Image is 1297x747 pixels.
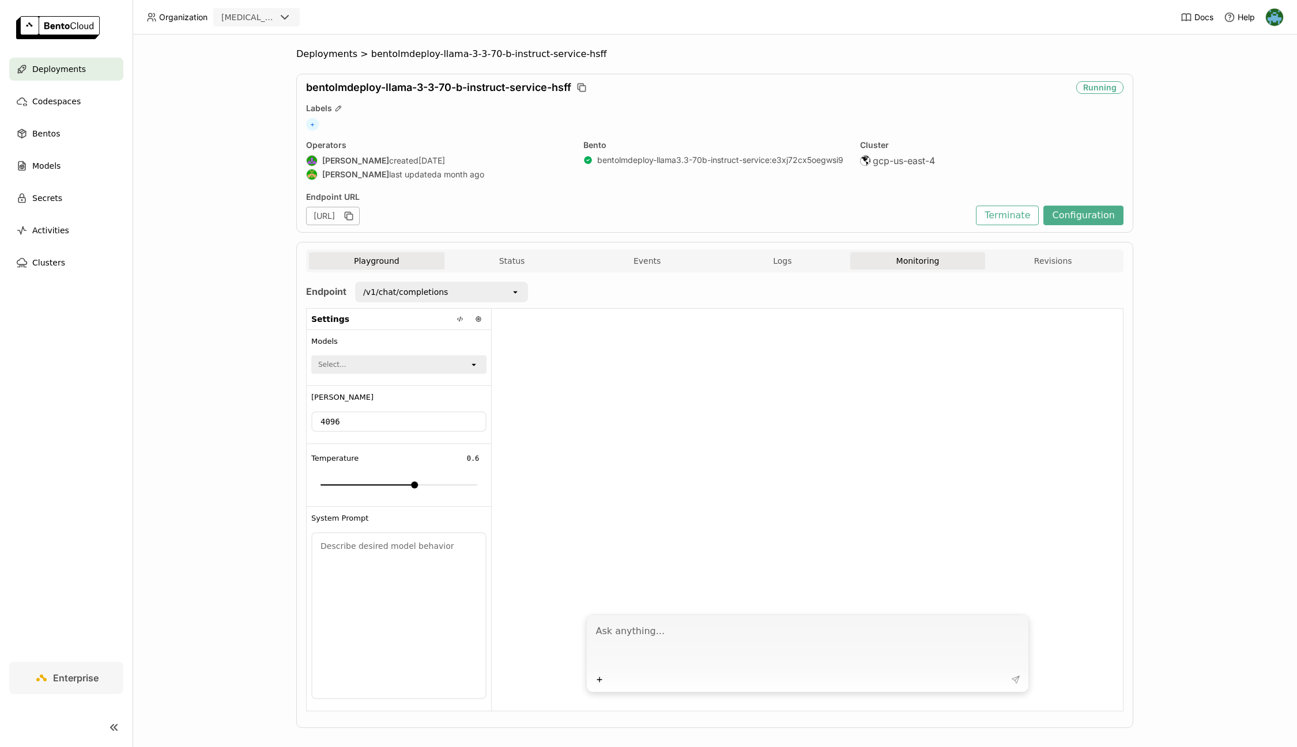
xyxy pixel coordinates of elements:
span: Models [32,159,61,173]
div: /v1/chat/completions [363,286,448,298]
strong: [PERSON_NAME] [322,156,389,166]
div: Select... [318,359,346,370]
button: Configuration [1043,206,1123,225]
span: Docs [1194,12,1213,22]
svg: open [511,287,520,297]
span: Enterprise [53,672,99,684]
button: Terminate [976,206,1039,225]
a: Enterprise [9,662,123,694]
span: Deployments [32,62,86,76]
div: Cluster [860,140,1123,150]
span: [PERSON_NAME] [311,393,374,402]
div: [URL] [306,207,360,225]
span: a month ago [437,169,484,180]
span: Bentos [32,127,60,141]
div: [MEDICAL_DATA] [221,12,276,23]
span: Temperature [311,454,359,463]
div: Bento [583,140,847,150]
input: Selected /v1/chat/completions. [449,286,450,298]
span: Help [1238,12,1255,22]
a: Bentos [9,122,123,145]
span: bentolmdeploy-llama-3-3-70-b-instruct-service-hsff [306,81,571,94]
a: Clusters [9,251,123,274]
a: Activities [9,219,123,242]
img: logo [16,16,100,39]
div: Operators [306,140,570,150]
img: Shenyang Zhao [307,156,317,166]
span: Organization [159,12,208,22]
button: Status [444,252,580,270]
span: Clusters [32,256,65,270]
a: Deployments [9,58,123,81]
div: created [306,155,570,166]
button: Events [579,252,715,270]
input: Selected revia. [277,12,278,24]
span: bentolmdeploy-llama-3-3-70-b-instruct-service-hsff [371,48,607,60]
span: Models [311,337,338,346]
input: Temperature [460,452,486,465]
div: Running [1076,81,1123,94]
span: + [306,118,319,131]
img: Steve Guo [307,169,317,180]
strong: [PERSON_NAME] [322,169,389,180]
div: Labels [306,103,1123,113]
a: Models [9,154,123,177]
span: [DATE] [418,156,445,166]
span: Secrets [32,191,62,205]
button: Playground [309,252,444,270]
button: Revisions [985,252,1121,270]
span: System Prompt [311,514,368,523]
img: Yu Gong [1266,9,1283,26]
button: Monitoring [850,252,986,270]
span: Activities [32,223,69,237]
strong: Endpoint [306,286,346,297]
a: Codespaces [9,90,123,113]
a: Secrets [9,187,123,210]
span: Deployments [296,48,357,60]
span: > [357,48,371,60]
div: last updated [306,169,570,180]
div: Settings [307,309,491,330]
div: Accessibility label [411,481,418,488]
span: Codespaces [32,94,81,108]
svg: Plus [595,675,604,684]
a: bentolmdeploy-llama3.3-70b-instruct-service:e3xj72cx5oegwsi9 [597,155,843,165]
span: gcp-us-east-4 [873,155,935,166]
div: Endpoint URL [306,192,970,202]
a: Docs [1181,12,1213,23]
div: Help [1224,12,1255,23]
span: Logs [773,256,791,266]
svg: open [469,360,478,369]
nav: Breadcrumbs navigation [296,48,1133,60]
